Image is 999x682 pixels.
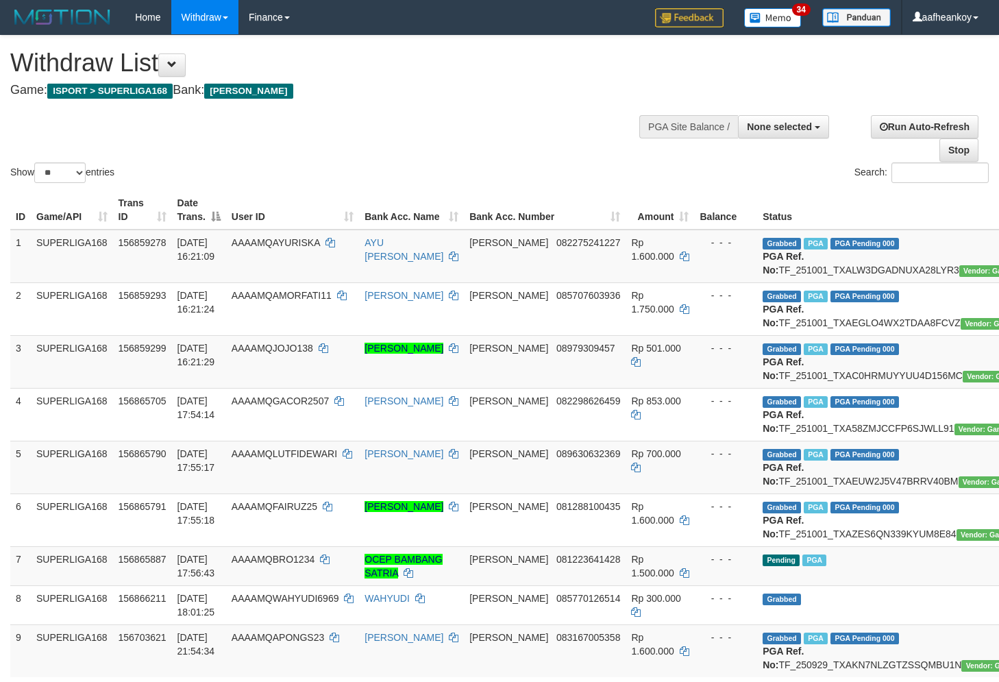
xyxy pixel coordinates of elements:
span: [PERSON_NAME] [469,632,548,643]
span: 156865887 [119,554,166,565]
th: Balance [694,191,757,230]
a: AYU [PERSON_NAME] [365,237,443,262]
td: SUPERLIGA168 [31,585,113,624]
span: 156866211 [119,593,166,604]
span: Copy 083167005358 to clipboard [556,632,620,643]
span: AAAAMQLUTFIDEWARI [232,448,337,459]
span: 156859293 [119,290,166,301]
td: 4 [10,388,31,441]
span: Copy 082275241227 to clipboard [556,237,620,248]
span: Marked by aafchhiseyha [804,633,828,644]
span: Rp 1.750.000 [631,290,674,315]
span: Grabbed [763,238,801,249]
span: [PERSON_NAME] [469,593,548,604]
th: Game/API: activate to sort column ascending [31,191,113,230]
td: 3 [10,335,31,388]
td: 1 [10,230,31,283]
td: SUPERLIGA168 [31,441,113,494]
span: Marked by aafheankoy [804,343,828,355]
div: - - - [700,341,752,355]
span: None selected [747,121,812,132]
span: Marked by aafheankoy [804,449,828,461]
span: [PERSON_NAME] [469,395,548,406]
span: [DATE] 17:56:43 [177,554,215,579]
span: [DATE] 18:01:25 [177,593,215,618]
img: panduan.png [822,8,891,27]
td: SUPERLIGA168 [31,335,113,388]
th: Trans ID: activate to sort column ascending [113,191,172,230]
a: [PERSON_NAME] [365,395,443,406]
div: - - - [700,447,752,461]
span: Rp 1.600.000 [631,632,674,657]
span: PGA Pending [830,633,899,644]
div: - - - [700,552,752,566]
img: MOTION_logo.png [10,7,114,27]
span: Marked by aafheankoy [802,555,826,566]
span: 156859278 [119,237,166,248]
a: WAHYUDI [365,593,410,604]
b: PGA Ref. No: [763,515,804,539]
b: PGA Ref. No: [763,409,804,434]
span: [PERSON_NAME] [469,554,548,565]
th: Amount: activate to sort column ascending [626,191,694,230]
span: AAAAMQFAIRUZ25 [232,501,317,512]
span: Rp 1.600.000 [631,237,674,262]
span: AAAAMQAYURISKA [232,237,320,248]
div: - - - [700,500,752,513]
div: - - - [700,236,752,249]
a: [PERSON_NAME] [365,501,443,512]
a: [PERSON_NAME] [365,632,443,643]
a: OCEP BAMBANG SATRIA [365,554,442,579]
td: 5 [10,441,31,494]
img: Button%20Memo.svg [744,8,802,27]
div: - - - [700,394,752,408]
span: PGA Pending [830,396,899,408]
td: 9 [10,624,31,677]
span: Rp 700.000 [631,448,680,459]
span: 156859299 [119,343,166,354]
b: PGA Ref. No: [763,251,804,276]
td: 8 [10,585,31,624]
h4: Game: Bank: [10,84,652,97]
label: Show entries [10,162,114,183]
span: Copy 089630632369 to clipboard [556,448,620,459]
span: Rp 1.600.000 [631,501,674,526]
span: 156865790 [119,448,166,459]
span: Copy 085707603936 to clipboard [556,290,620,301]
th: User ID: activate to sort column ascending [226,191,359,230]
span: Copy 085770126514 to clipboard [556,593,620,604]
button: None selected [738,115,829,138]
span: PGA Pending [830,343,899,355]
b: PGA Ref. No: [763,462,804,487]
span: 156703621 [119,632,166,643]
b: PGA Ref. No: [763,304,804,328]
span: AAAAMQGACOR2507 [232,395,329,406]
span: 156865705 [119,395,166,406]
img: Feedback.jpg [655,8,724,27]
span: Grabbed [763,291,801,302]
label: Search: [854,162,989,183]
td: SUPERLIGA168 [31,282,113,335]
select: Showentries [34,162,86,183]
td: 6 [10,494,31,546]
span: Marked by aafheankoy [804,396,828,408]
span: AAAAMQBRO1234 [232,554,314,565]
span: Pending [763,555,800,566]
div: - - - [700,631,752,644]
span: [DATE] 17:55:17 [177,448,215,473]
span: Marked by aafheankoy [804,502,828,513]
a: [PERSON_NAME] [365,448,443,459]
h1: Withdraw List [10,49,652,77]
span: [PERSON_NAME] [469,290,548,301]
th: Date Trans.: activate to sort column descending [172,191,226,230]
span: [DATE] 16:21:24 [177,290,215,315]
span: PGA Pending [830,449,899,461]
span: [PERSON_NAME] [204,84,293,99]
td: SUPERLIGA168 [31,494,113,546]
span: AAAAMQAMORFATI11 [232,290,332,301]
span: [PERSON_NAME] [469,237,548,248]
td: SUPERLIGA168 [31,624,113,677]
span: 156865791 [119,501,166,512]
div: PGA Site Balance / [639,115,738,138]
span: AAAAMQJOJO138 [232,343,313,354]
